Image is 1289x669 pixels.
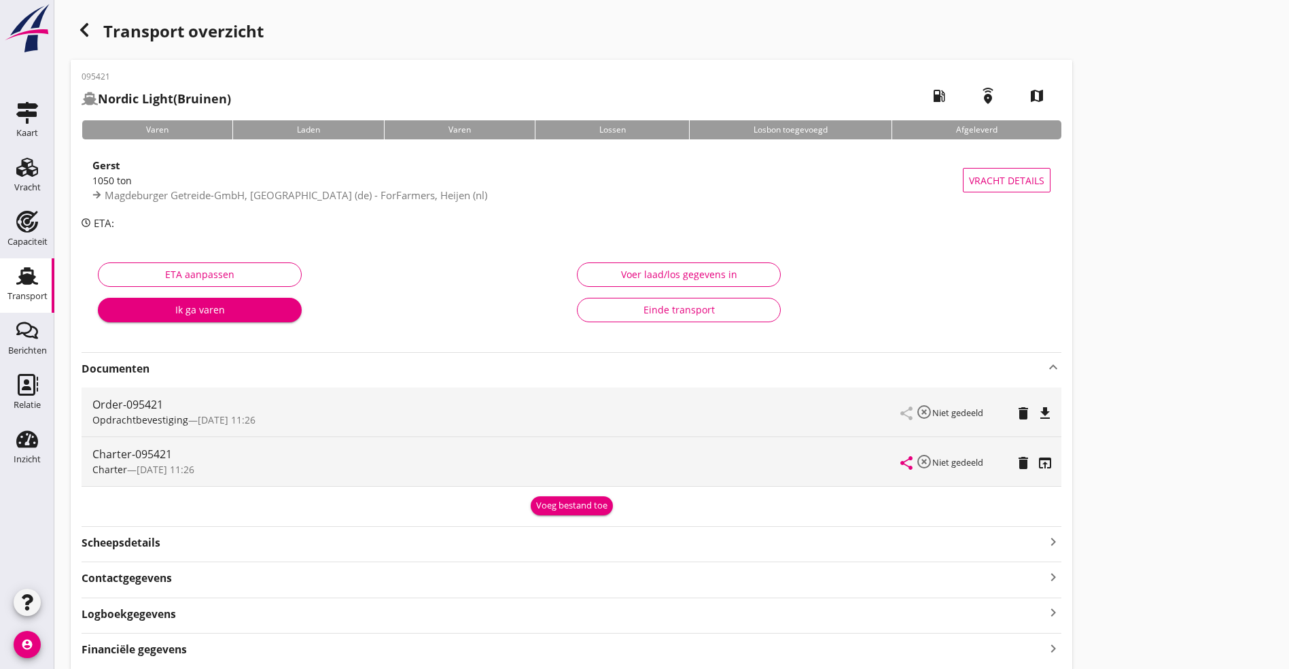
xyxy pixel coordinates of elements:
[137,463,194,476] span: [DATE] 11:26
[920,77,958,115] i: local_gas_station
[1045,604,1061,622] i: keyboard_arrow_right
[969,173,1044,188] span: Vracht details
[16,128,38,137] div: Kaart
[92,396,901,413] div: Order-095421
[105,188,487,202] span: Magdeburger Getreide-GmbH, [GEOGRAPHIC_DATA] (de) - ForFarmers, Heijen (nl)
[1015,455,1031,471] i: delete
[98,298,302,322] button: Ik ga varen
[82,361,1045,377] strong: Documenten
[92,446,901,462] div: Charter-095421
[1045,568,1061,586] i: keyboard_arrow_right
[82,120,232,139] div: Varen
[963,168,1050,192] button: Vracht details
[92,173,963,188] div: 1050 ton
[14,631,41,658] i: account_circle
[898,455,915,471] i: share
[577,298,781,322] button: Einde transport
[98,262,302,287] button: ETA aanpassen
[109,303,291,317] div: Ik ga varen
[92,463,127,476] span: Charter
[7,237,48,246] div: Capaciteit
[531,496,613,515] button: Voeg bestand toe
[98,90,173,107] strong: Nordic Light
[1045,639,1061,657] i: keyboard_arrow_right
[8,346,47,355] div: Berichten
[1018,77,1056,115] i: map
[7,292,48,301] div: Transport
[82,642,187,657] strong: Financiële gegevens
[109,267,290,281] div: ETA aanpassen
[232,120,384,139] div: Laden
[891,120,1061,139] div: Afgeleverd
[94,216,114,230] span: ETA:
[1015,405,1031,422] i: delete
[588,303,769,317] div: Einde transport
[588,267,769,281] div: Voer laad/los gegevens in
[92,413,901,427] div: —
[916,404,932,420] i: highlight_off
[92,413,188,426] span: Opdrachtbevestiging
[577,262,781,287] button: Voer laad/los gegevens in
[3,3,52,54] img: logo-small.a267ee39.svg
[969,77,1007,115] i: emergency_share
[535,120,690,139] div: Lossen
[384,120,535,139] div: Varen
[82,570,172,586] strong: Contactgegevens
[689,120,891,139] div: Losbon toegevoegd
[932,407,983,419] small: Niet gedeeld
[92,158,120,172] strong: Gerst
[82,606,176,622] strong: Logboekgegevens
[82,71,231,83] p: 095421
[1045,359,1061,375] i: keyboard_arrow_up
[1037,405,1053,422] i: file_download
[71,16,1072,49] div: Transport overzicht
[82,535,160,551] strong: Scheepsdetails
[1045,532,1061,551] i: keyboard_arrow_right
[82,150,1061,210] a: Gerst1050 tonMagdeburger Getreide-GmbH, [GEOGRAPHIC_DATA] (de) - ForFarmers, Heijen (nl)Vracht de...
[14,183,41,192] div: Vracht
[14,400,41,409] div: Relatie
[1037,455,1053,471] i: open_in_browser
[14,455,41,464] div: Inzicht
[198,413,255,426] span: [DATE] 11:26
[82,90,231,108] h2: (Bruinen)
[536,499,607,513] div: Voeg bestand toe
[932,456,983,468] small: Niet gedeeld
[916,453,932,470] i: highlight_off
[92,462,901,477] div: —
